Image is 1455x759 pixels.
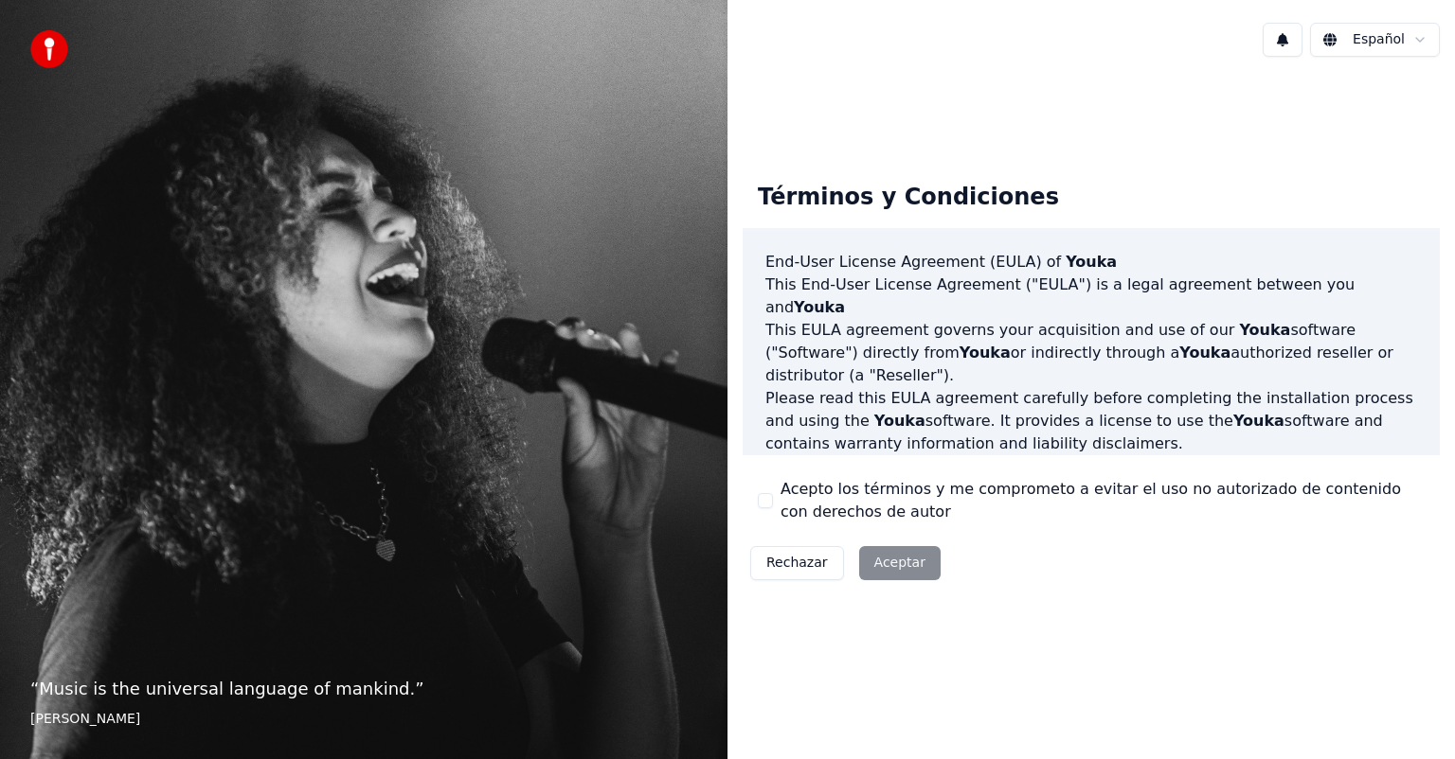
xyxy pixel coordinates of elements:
[30,30,68,68] img: youka
[960,344,1011,362] span: Youka
[794,298,845,316] span: Youka
[743,168,1074,228] div: Términos y Condiciones
[765,387,1417,455] p: Please read this EULA agreement carefully before completing the installation process and using th...
[30,710,697,729] footer: [PERSON_NAME]
[765,274,1417,319] p: This End-User License Agreement ("EULA") is a legal agreement between you and
[30,676,697,702] p: “ Music is the universal language of mankind. ”
[765,251,1417,274] h3: End-User License Agreement (EULA) of
[765,319,1417,387] p: This EULA agreement governs your acquisition and use of our software ("Software") directly from o...
[1066,253,1117,271] span: Youka
[874,412,925,430] span: Youka
[1239,321,1290,339] span: Youka
[1179,344,1230,362] span: Youka
[781,478,1425,523] label: Acepto los términos y me comprometo a evitar el uso no autorizado de contenido con derechos de autor
[765,455,1417,546] p: If you register for a free trial of the software, this EULA agreement will also govern that trial...
[750,546,844,580] button: Rechazar
[1233,412,1284,430] span: Youka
